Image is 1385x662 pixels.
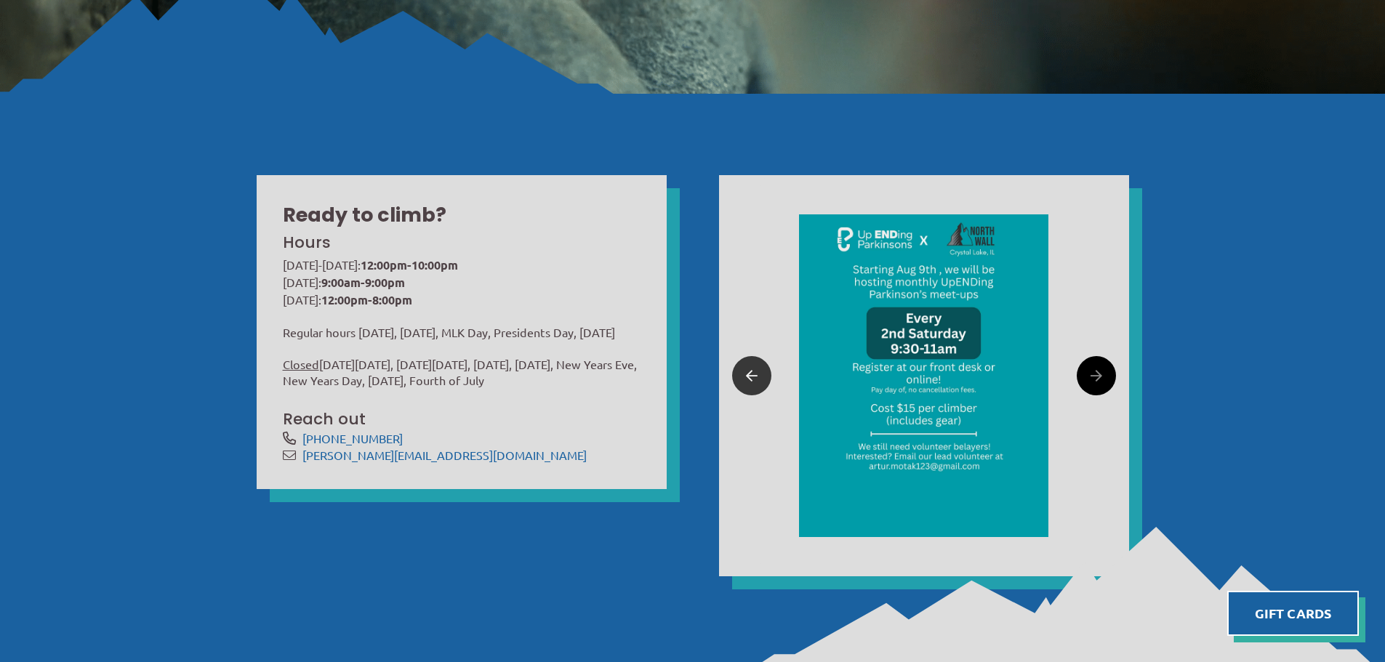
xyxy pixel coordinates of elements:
[321,292,412,307] strong: 12:00pm-8:00pm
[283,357,319,371] span: Closed
[302,448,587,462] a: [PERSON_NAME][EMAIL_ADDRESS][DOMAIN_NAME]
[283,408,641,430] h3: Reach out
[283,232,638,254] h3: Hours
[302,431,403,445] a: [PHONE_NUMBER]
[283,257,641,308] p: [DATE]-[DATE]: [DATE]: [DATE]:
[283,356,641,389] p: [DATE][DATE], [DATE][DATE], [DATE], [DATE], New Years Eve, New Years Day, [DATE], Fourth of July
[799,214,1048,537] img: Image
[361,257,458,273] strong: 12:00pm-10:00pm
[283,324,641,341] p: Regular hours [DATE], [DATE], MLK Day, Presidents Day, [DATE]
[321,275,405,290] strong: 9:00am-9:00pm
[283,201,641,229] h2: Ready to climb?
